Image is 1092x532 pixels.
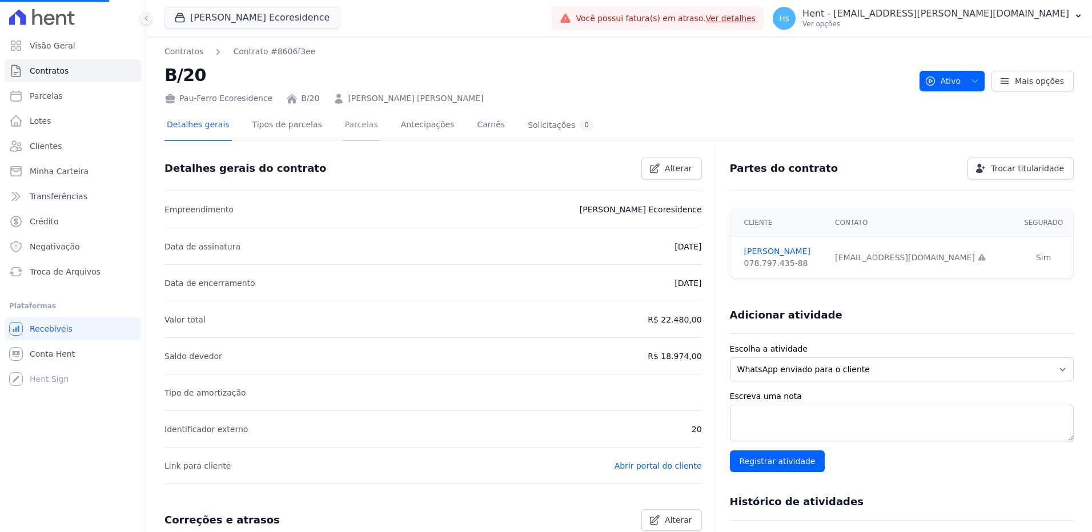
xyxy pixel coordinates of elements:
[164,7,339,29] button: [PERSON_NAME] Ecoresidence
[301,92,319,104] a: B/20
[730,495,864,509] h3: Histórico de atividades
[164,162,326,175] h3: Detalhes gerais do contrato
[250,111,324,141] a: Tipos de parcelas
[641,509,702,531] a: Alterar
[5,135,141,158] a: Clientes
[164,459,231,473] p: Link para cliente
[5,185,141,208] a: Transferências
[692,422,702,436] p: 20
[9,299,136,313] div: Plataformas
[991,71,1074,91] a: Mais opções
[641,158,702,179] a: Alterar
[5,110,141,132] a: Lotes
[615,461,702,470] a: Abrir portal do cliente
[1014,236,1073,279] td: Sim
[706,14,756,23] a: Ver detalhes
[580,203,702,216] p: [PERSON_NAME] Ecoresidence
[164,92,272,104] div: Pau-Ferro Ecoresidence
[730,308,842,322] h3: Adicionar atividade
[730,162,838,175] h3: Partes do contrato
[30,266,101,277] span: Troca de Arquivos
[5,342,141,365] a: Conta Hent
[164,62,910,88] h2: B/20
[648,313,701,327] p: R$ 22.480,00
[5,235,141,258] a: Negativação
[164,240,240,253] p: Data de assinatura
[164,203,234,216] p: Empreendimento
[5,317,141,340] a: Recebíveis
[233,46,315,58] a: Contrato #8606f3ee
[348,92,483,104] a: [PERSON_NAME] [PERSON_NAME]
[730,450,825,472] input: Registrar atividade
[399,111,457,141] a: Antecipações
[802,19,1069,29] p: Ver opções
[164,111,232,141] a: Detalhes gerais
[576,13,756,25] span: Você possui fatura(s) em atraso.
[30,90,63,102] span: Parcelas
[164,46,315,58] nav: Breadcrumb
[730,209,829,236] th: Cliente
[30,115,51,127] span: Lotes
[675,240,701,253] p: [DATE]
[828,209,1014,236] th: Contato
[5,160,141,183] a: Minha Carteira
[164,513,280,527] h3: Correções e atrasos
[5,34,141,57] a: Visão Geral
[164,349,222,363] p: Saldo devedor
[30,40,75,51] span: Visão Geral
[1014,209,1073,236] th: Segurado
[580,120,593,131] div: 0
[525,111,596,141] a: Solicitações0
[5,59,141,82] a: Contratos
[164,386,246,400] p: Tipo de amortização
[802,8,1069,19] p: Hent - [EMAIL_ADDRESS][PERSON_NAME][DOMAIN_NAME]
[30,348,75,360] span: Conta Hent
[730,343,1074,355] label: Escolha a atividade
[991,163,1064,174] span: Trocar titularidade
[164,46,203,58] a: Contratos
[1015,75,1064,87] span: Mais opções
[764,2,1092,34] button: Hs Hent - [EMAIL_ADDRESS][PERSON_NAME][DOMAIN_NAME] Ver opções
[5,210,141,233] a: Crédito
[665,514,692,526] span: Alterar
[164,276,255,290] p: Data de encerramento
[528,120,593,131] div: Solicitações
[164,46,910,58] nav: Breadcrumb
[30,216,59,227] span: Crédito
[665,163,692,174] span: Alterar
[5,84,141,107] a: Parcelas
[779,14,789,22] span: Hs
[920,71,985,91] button: Ativo
[967,158,1074,179] a: Trocar titularidade
[648,349,701,363] p: R$ 18.974,00
[30,191,87,202] span: Transferências
[5,260,141,283] a: Troca de Arquivos
[675,276,701,290] p: [DATE]
[475,111,507,141] a: Carnês
[744,245,822,257] a: [PERSON_NAME]
[835,252,1007,264] div: [EMAIL_ADDRESS][DOMAIN_NAME]
[730,390,1074,402] label: Escreva uma nota
[30,323,73,334] span: Recebíveis
[164,313,206,327] p: Valor total
[925,71,961,91] span: Ativo
[30,65,69,76] span: Contratos
[30,241,80,252] span: Negativação
[30,166,89,177] span: Minha Carteira
[164,422,248,436] p: Identificador externo
[744,257,822,269] div: 078.797.435-88
[30,140,62,152] span: Clientes
[343,111,380,141] a: Parcelas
